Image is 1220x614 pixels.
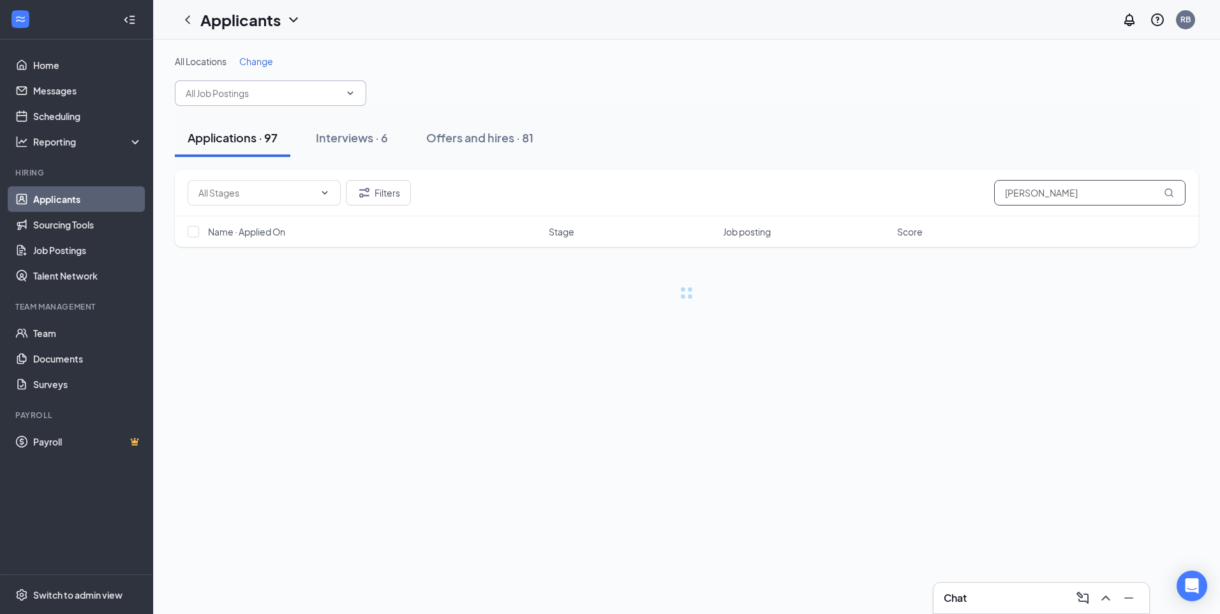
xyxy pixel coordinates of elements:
button: ComposeMessage [1073,588,1093,608]
a: Applicants [33,186,142,212]
div: Open Intercom Messenger [1177,571,1207,601]
h3: Chat [944,591,967,605]
svg: QuestionInfo [1150,12,1165,27]
svg: WorkstreamLogo [14,13,27,26]
div: Payroll [15,410,140,421]
div: Switch to admin view [33,588,123,601]
svg: ChevronDown [345,88,355,98]
a: Messages [33,78,142,103]
svg: ChevronDown [286,12,301,27]
div: Interviews · 6 [316,130,388,146]
button: ChevronUp [1096,588,1116,608]
input: All Job Postings [186,86,340,100]
svg: ChevronLeft [180,12,195,27]
a: Home [33,52,142,78]
input: Search in applications [994,180,1186,206]
svg: Collapse [123,13,136,26]
svg: Filter [357,185,372,200]
button: Minimize [1119,588,1139,608]
a: Talent Network [33,263,142,288]
span: Change [239,56,273,67]
span: Name · Applied On [208,225,285,238]
a: PayrollCrown [33,429,142,454]
svg: Notifications [1122,12,1137,27]
div: Applications · 97 [188,130,278,146]
a: Surveys [33,371,142,397]
a: Scheduling [33,103,142,129]
svg: ChevronDown [320,188,330,198]
svg: ComposeMessage [1075,590,1090,606]
div: Team Management [15,301,140,312]
svg: Minimize [1121,590,1136,606]
button: Filter Filters [346,180,411,206]
span: All Locations [175,56,227,67]
div: Reporting [33,135,143,148]
a: Documents [33,346,142,371]
span: Score [897,225,923,238]
h1: Applicants [200,9,281,31]
a: Sourcing Tools [33,212,142,237]
a: Job Postings [33,237,142,263]
svg: Analysis [15,135,28,148]
div: Hiring [15,167,140,178]
div: RB [1180,14,1191,25]
svg: ChevronUp [1098,590,1113,606]
span: Stage [549,225,574,238]
span: Job posting [723,225,771,238]
div: Offers and hires · 81 [426,130,533,146]
input: All Stages [198,186,315,200]
a: Team [33,320,142,346]
svg: MagnifyingGlass [1164,188,1174,198]
svg: Settings [15,588,28,601]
